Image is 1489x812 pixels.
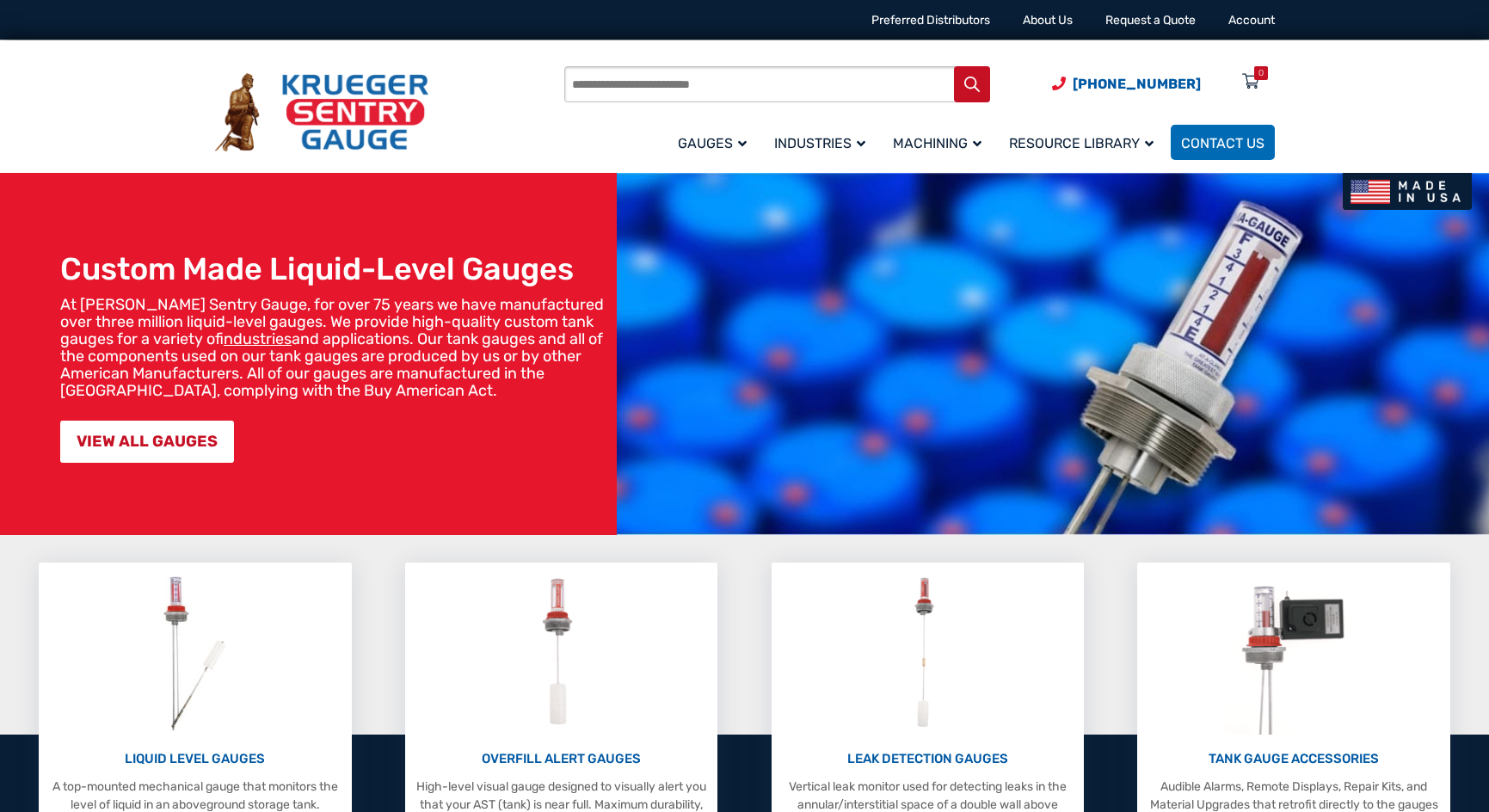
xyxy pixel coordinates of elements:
[1181,135,1264,151] span: Contact Us
[215,73,428,152] img: Krueger Sentry Gauge
[617,173,1489,535] img: bg_hero_bannerksentry
[1258,66,1264,80] div: 0
[774,135,865,151] span: Industries
[780,749,1076,769] p: LEAK DETECTION GAUGES
[523,571,600,735] img: Overfill Alert Gauges
[1343,173,1472,210] img: Made In USA
[894,571,962,735] img: Leak Detection Gauges
[871,13,990,28] a: Preferred Distributors
[414,749,710,769] p: OVERFILL ALERT GAUGES
[1105,13,1196,28] a: Request a Quote
[893,135,981,151] span: Machining
[150,571,241,735] img: Liquid Level Gauges
[47,749,343,769] p: LIQUID LEVEL GAUGES
[1052,73,1201,95] a: Phone Number (920) 434-8860
[678,135,747,151] span: Gauges
[60,296,608,399] p: At [PERSON_NAME] Sentry Gauge, for over 75 years we have manufactured over three million liquid-l...
[60,250,608,287] h1: Custom Made Liquid-Level Gauges
[1023,13,1073,28] a: About Us
[883,122,999,163] a: Machining
[1073,76,1201,92] span: [PHONE_NUMBER]
[1146,749,1442,769] p: TANK GAUGE ACCESSORIES
[1009,135,1154,151] span: Resource Library
[1171,125,1275,160] a: Contact Us
[1225,571,1363,735] img: Tank Gauge Accessories
[764,122,883,163] a: Industries
[60,421,234,463] a: VIEW ALL GAUGES
[224,329,292,348] a: industries
[999,122,1171,163] a: Resource Library
[1228,13,1275,28] a: Account
[668,122,764,163] a: Gauges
